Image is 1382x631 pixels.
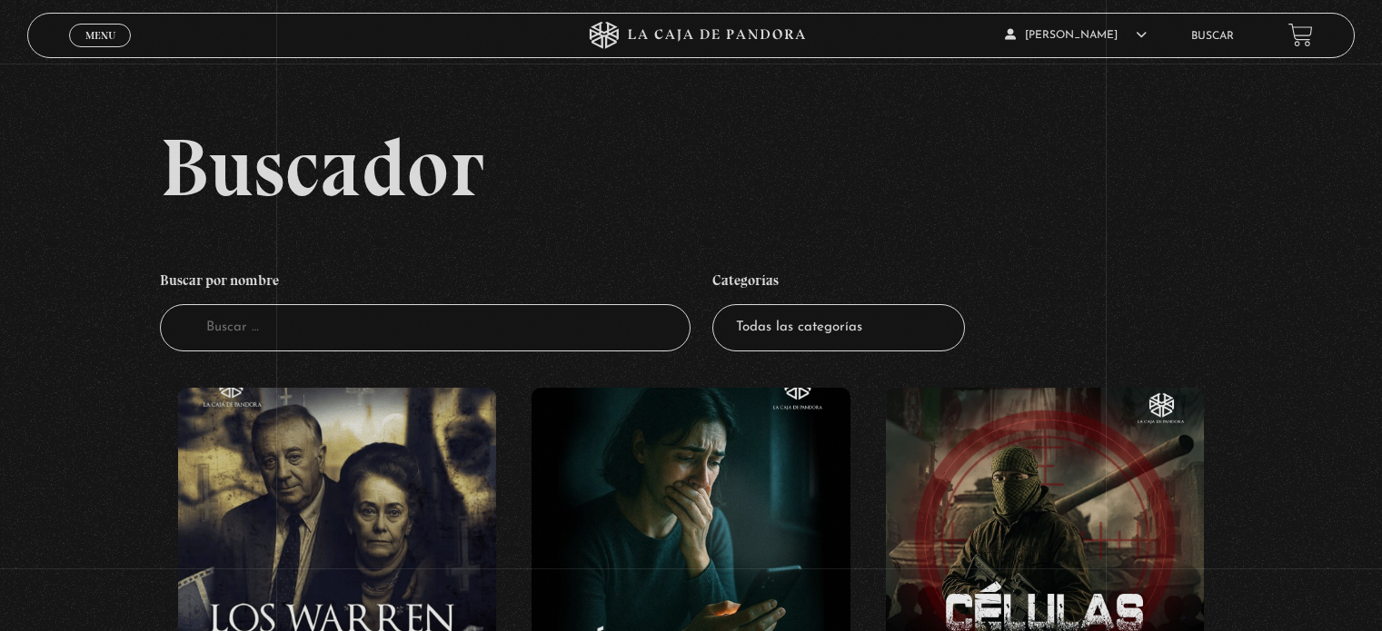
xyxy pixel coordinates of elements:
h4: Buscar por nombre [160,262,691,304]
span: [PERSON_NAME] [1005,30,1147,41]
span: Menu [85,30,115,41]
a: Buscar [1191,31,1234,42]
h2: Buscador [160,126,1354,208]
span: Cerrar [79,45,122,58]
h4: Categorías [712,262,965,304]
a: View your shopping cart [1288,23,1313,47]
